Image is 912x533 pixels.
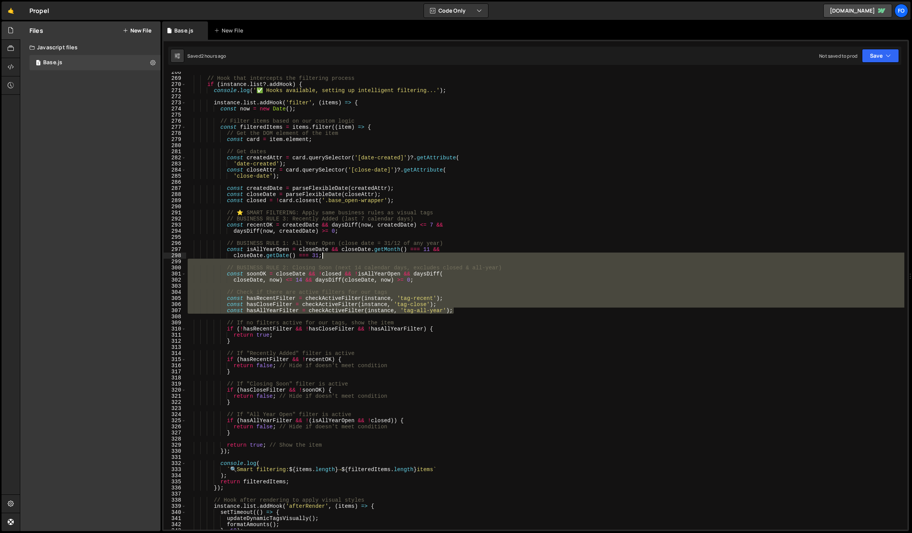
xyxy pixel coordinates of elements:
[164,106,186,112] div: 274
[164,491,186,497] div: 337
[164,467,186,473] div: 333
[164,436,186,442] div: 328
[164,448,186,454] div: 330
[819,53,857,59] div: Not saved to prod
[164,381,186,387] div: 319
[43,59,62,66] div: Base.js
[187,53,226,59] div: Saved
[164,430,186,436] div: 327
[164,411,186,418] div: 324
[123,28,151,34] button: New File
[424,4,488,18] button: Code Only
[164,130,186,136] div: 278
[164,179,186,185] div: 286
[164,118,186,124] div: 276
[164,167,186,173] div: 284
[164,271,186,277] div: 301
[164,485,186,491] div: 336
[164,344,186,350] div: 313
[164,473,186,479] div: 334
[20,40,161,55] div: Javascript files
[164,454,186,460] div: 331
[164,222,186,228] div: 293
[29,6,49,15] div: Propel
[164,253,186,259] div: 298
[164,198,186,204] div: 289
[164,363,186,369] div: 316
[164,393,186,399] div: 321
[164,515,186,522] div: 341
[164,497,186,503] div: 338
[164,369,186,375] div: 317
[164,503,186,509] div: 339
[29,26,43,35] h2: Files
[164,522,186,528] div: 342
[164,136,186,143] div: 279
[164,155,186,161] div: 282
[164,234,186,240] div: 295
[164,75,186,81] div: 269
[164,442,186,448] div: 329
[164,277,186,283] div: 302
[164,326,186,332] div: 310
[164,100,186,106] div: 273
[164,399,186,405] div: 322
[164,314,186,320] div: 308
[164,112,186,118] div: 275
[862,49,899,63] button: Save
[164,265,186,271] div: 300
[164,387,186,393] div: 320
[164,350,186,356] div: 314
[164,283,186,289] div: 303
[164,216,186,222] div: 292
[164,259,186,265] div: 299
[164,173,186,179] div: 285
[164,405,186,411] div: 323
[164,375,186,381] div: 318
[164,240,186,246] div: 296
[164,228,186,234] div: 294
[164,338,186,344] div: 312
[164,418,186,424] div: 325
[29,55,161,70] div: 17111/47186.js
[164,289,186,295] div: 304
[164,308,186,314] div: 307
[164,295,186,301] div: 305
[164,143,186,149] div: 280
[164,87,186,94] div: 271
[214,27,246,34] div: New File
[164,356,186,363] div: 315
[164,94,186,100] div: 272
[2,2,20,20] a: 🤙
[201,53,226,59] div: 2 hours ago
[164,210,186,216] div: 291
[164,161,186,167] div: 283
[164,509,186,515] div: 340
[164,424,186,430] div: 326
[164,204,186,210] div: 290
[164,479,186,485] div: 335
[894,4,908,18] a: fo
[164,81,186,87] div: 270
[164,301,186,308] div: 306
[164,124,186,130] div: 277
[164,191,186,198] div: 288
[164,332,186,338] div: 311
[823,4,892,18] a: [DOMAIN_NAME]
[164,185,186,191] div: 287
[174,27,193,34] div: Base.js
[36,60,41,66] span: 1
[164,69,186,75] div: 268
[164,460,186,467] div: 332
[164,320,186,326] div: 309
[164,246,186,253] div: 297
[164,149,186,155] div: 281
